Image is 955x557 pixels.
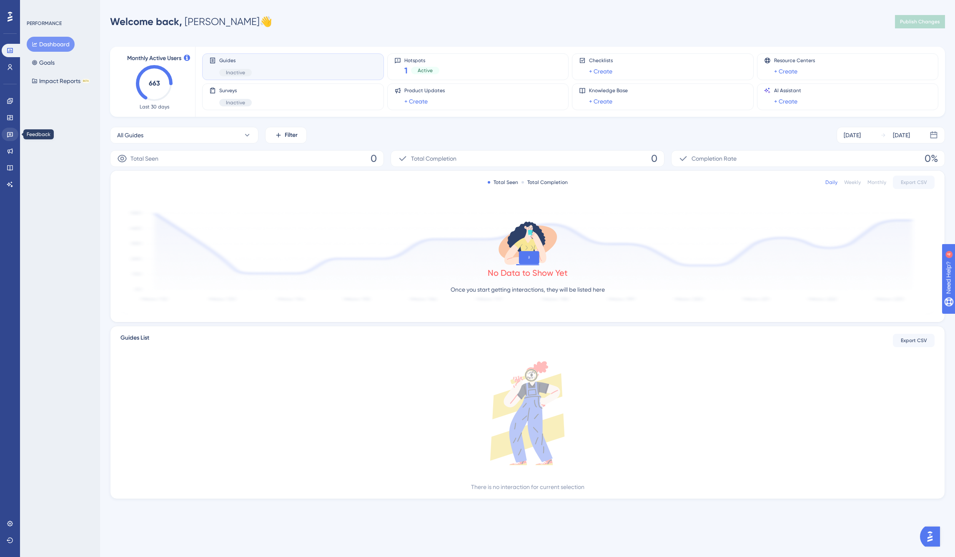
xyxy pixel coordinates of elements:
span: All Guides [117,130,143,140]
button: Goals [27,55,60,70]
text: 663 [149,79,160,87]
div: There is no interaction for current selection [471,482,584,492]
a: + Create [774,96,797,106]
div: PERFORMANCE [27,20,62,27]
button: Export CSV [893,176,935,189]
span: Last 30 days [140,103,169,110]
div: [DATE] [844,130,861,140]
span: Filter [285,130,298,140]
span: Total Seen [130,154,158,164]
div: [PERSON_NAME] 👋 [110,15,272,28]
span: 0 [371,152,377,165]
span: Inactive [226,99,245,106]
div: Total Seen [488,179,518,186]
button: Export CSV [893,334,935,347]
span: Total Completion [411,154,456,164]
div: BETA [82,79,90,83]
span: Active [418,67,433,74]
span: Export CSV [901,337,927,344]
button: Filter [265,127,307,144]
p: Once you start getting interactions, they will be listed here [451,285,605,295]
span: 1 [404,65,408,76]
a: + Create [404,96,428,106]
a: + Create [774,66,797,76]
div: Daily [825,179,837,186]
span: Publish Changes [900,18,940,25]
div: [DATE] [893,130,910,140]
span: Inactive [226,69,245,76]
span: Knowledge Base [589,87,628,94]
span: Resource Centers [774,57,815,64]
span: Product Updates [404,87,445,94]
iframe: UserGuiding AI Assistant Launcher [920,524,945,549]
button: All Guides [110,127,258,144]
span: Guides List [120,333,149,348]
span: Guides [219,57,252,64]
a: + Create [589,96,612,106]
div: 4 [58,4,60,11]
a: + Create [589,66,612,76]
div: No Data to Show Yet [488,267,568,279]
button: Impact ReportsBETA [27,73,95,88]
span: Hotspots [404,57,439,63]
div: Weekly [844,179,861,186]
button: Publish Changes [895,15,945,28]
span: AI Assistant [774,87,801,94]
span: Monthly Active Users [127,53,181,63]
span: Completion Rate [692,154,737,164]
button: Dashboard [27,37,75,52]
span: Need Help? [20,2,52,12]
div: Monthly [867,179,886,186]
span: Checklists [589,57,613,64]
div: Total Completion [521,179,568,186]
span: Export CSV [901,179,927,186]
span: 0 [651,152,657,165]
span: 0% [925,152,938,165]
span: Surveys [219,87,252,94]
span: Welcome back, [110,15,182,28]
